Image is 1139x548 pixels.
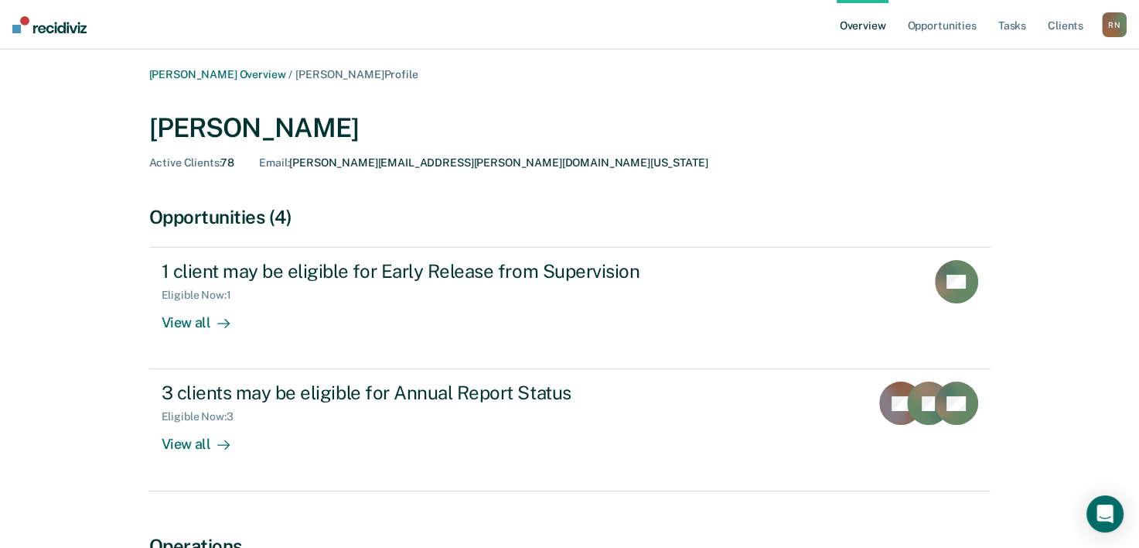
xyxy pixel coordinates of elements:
[149,156,235,170] div: 78
[285,68,295,80] span: /
[162,423,248,454] div: View all
[259,156,289,169] span: Email :
[162,302,248,332] div: View all
[149,112,991,144] div: [PERSON_NAME]
[149,369,991,491] a: 3 clients may be eligible for Annual Report StatusEligible Now:3View all
[149,247,991,369] a: 1 client may be eligible for Early Release from SupervisionEligible Now:1View all
[1102,12,1127,37] button: RN
[149,206,991,228] div: Opportunities (4)
[259,156,708,170] div: [PERSON_NAME][EMAIL_ADDRESS][PERSON_NAME][DOMAIN_NAME][US_STATE]
[1102,12,1127,37] div: R N
[1086,495,1124,533] div: Open Intercom Messenger
[149,68,286,80] a: [PERSON_NAME] Overview
[162,289,244,302] div: Eligible Now : 1
[162,260,704,283] div: 1 client may be eligible for Early Release from Supervision
[149,156,221,169] span: Active Clients :
[12,16,87,33] img: Recidiviz
[295,68,418,80] span: [PERSON_NAME] Profile
[162,382,704,404] div: 3 clients may be eligible for Annual Report Status
[162,410,246,423] div: Eligible Now : 3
